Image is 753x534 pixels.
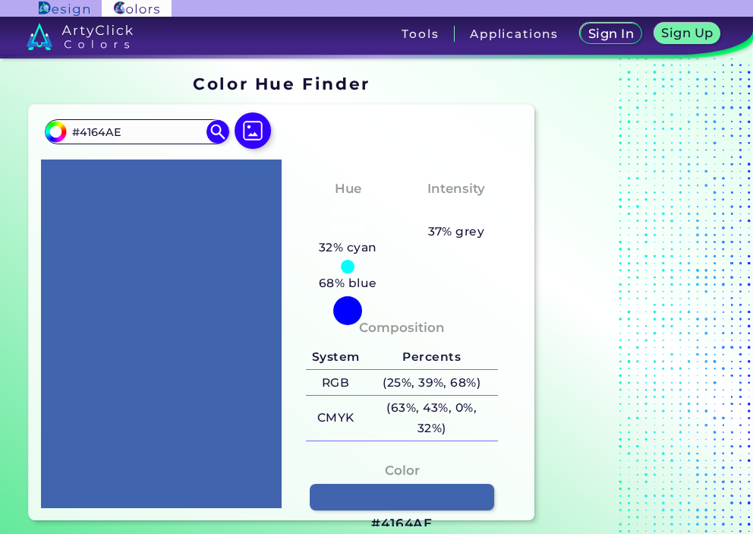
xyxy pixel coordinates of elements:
[385,460,420,482] h4: Color
[421,202,492,220] h3: Medium
[591,28,632,39] h5: Sign In
[583,24,638,43] a: Sign In
[365,396,498,441] h5: (63%, 43%, 0%, 32%)
[66,122,207,142] input: type color..
[664,27,711,39] h5: Sign Up
[306,370,365,395] h5: RGB
[206,120,229,143] img: icon search
[313,238,383,258] h5: 32% cyan
[306,406,365,431] h5: CMYK
[313,273,383,293] h5: 68% blue
[365,345,498,370] h5: Percents
[359,317,445,339] h4: Composition
[193,72,370,95] h1: Color Hue Finder
[427,178,485,200] h4: Intensity
[27,23,134,50] img: logo_artyclick_colors_white.svg
[365,370,498,395] h5: (25%, 39%, 68%)
[302,202,393,238] h3: Tealish Blue
[402,28,439,39] h3: Tools
[39,2,90,16] img: ArtyClick Design logo
[335,178,361,200] h4: Hue
[371,515,433,533] h3: #4164AE
[657,24,717,43] a: Sign Up
[306,345,365,370] h5: System
[470,28,559,39] h3: Applications
[235,112,271,149] img: icon picture
[428,222,485,242] h5: 37% grey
